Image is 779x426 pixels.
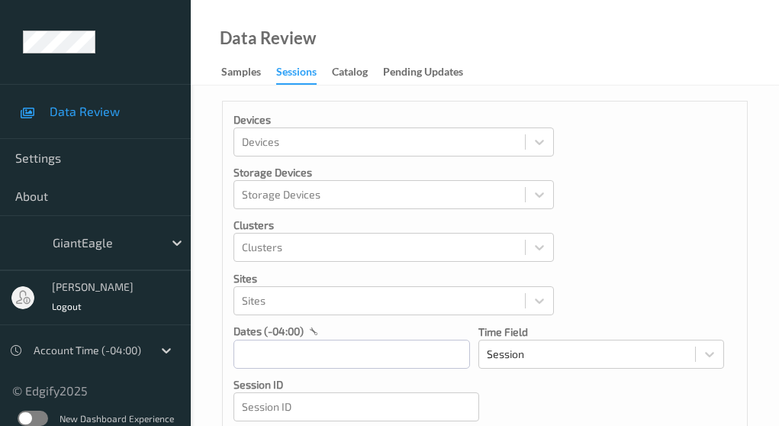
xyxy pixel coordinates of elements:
[233,271,554,286] p: Sites
[221,62,276,83] a: Samples
[233,218,554,233] p: Clusters
[478,324,724,340] p: Time Field
[233,112,554,127] p: Devices
[233,377,479,392] p: Session ID
[221,64,261,83] div: Samples
[332,62,383,83] a: Catalog
[233,165,554,180] p: Storage Devices
[383,64,463,83] div: Pending Updates
[220,31,316,46] div: Data Review
[233,324,304,339] p: dates (-04:00)
[332,64,368,83] div: Catalog
[276,62,332,85] a: Sessions
[383,62,478,83] a: Pending Updates
[276,64,317,85] div: Sessions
